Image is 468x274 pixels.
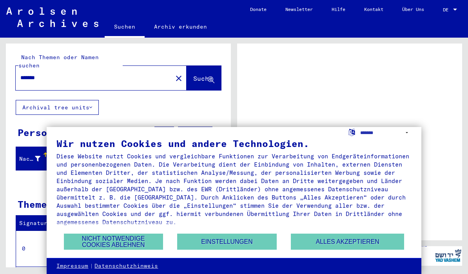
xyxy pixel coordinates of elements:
div: Themen [18,197,53,211]
a: Archiv erkunden [145,17,216,36]
img: yv_logo.png [434,246,463,265]
button: Suche [187,66,221,90]
button: Nicht notwendige Cookies ablehnen [64,234,163,250]
a: Datenschutzhinweis [94,262,158,270]
a: Suchen [105,17,145,38]
div: Nachname [19,155,40,163]
button: Alles akzeptieren [291,234,405,250]
div: Nachname [19,152,50,165]
div: Wir nutzen Cookies und andere Technologien. [56,139,411,148]
mat-icon: close [174,74,183,83]
span: Suche [193,74,213,82]
div: Signature [19,219,64,227]
mat-header-cell: Nachname [16,148,49,170]
div: Diese Website nutzt Cookies und vergleichbare Funktionen zur Verarbeitung von Endgeräteinformatio... [56,152,411,226]
a: Impressum [56,262,88,270]
div: Personen [18,125,65,140]
button: Filter [178,127,212,142]
mat-label: Nach Themen oder Namen suchen [18,54,99,69]
img: Arolsen_neg.svg [6,7,98,27]
select: Sprache auswählen [360,127,412,138]
div: Signature [19,217,72,230]
span: DE [443,7,452,13]
label: Sprache auswählen [348,128,356,136]
button: Archival tree units [16,100,99,115]
button: Einstellungen [177,234,276,250]
button: Clear [171,70,187,86]
td: 0 [16,230,70,267]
